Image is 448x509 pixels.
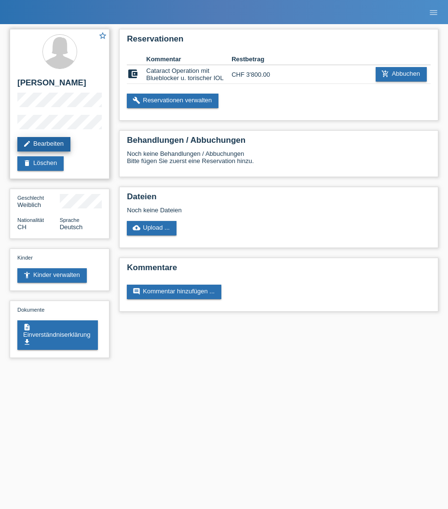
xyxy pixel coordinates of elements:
span: Schweiz [17,223,27,231]
td: Cataract Operation mit Blueblocker u. torischer IOL [146,65,231,84]
i: add_shopping_cart [381,70,389,78]
span: Nationalität [17,217,44,223]
a: commentKommentar hinzufügen ... [127,285,221,299]
a: accessibility_newKinder verwalten [17,268,87,283]
h2: Reservationen [127,34,431,49]
span: Deutsch [60,223,83,231]
span: Geschlecht [17,195,44,201]
h2: Kommentare [127,263,431,277]
h2: Dateien [127,192,431,206]
div: Weiblich [17,194,60,208]
a: buildReservationen verwalten [127,94,218,108]
a: descriptionEinverständniserklärungget_app [17,320,98,350]
i: description [23,323,31,331]
i: accessibility_new [23,271,31,279]
i: star_border [98,31,107,40]
h2: Behandlungen / Abbuchungen [127,136,431,150]
i: build [133,96,140,104]
span: Dokumente [17,307,44,313]
i: menu [429,8,438,17]
a: deleteLöschen [17,156,64,171]
span: Kinder [17,255,33,261]
h2: [PERSON_NAME] [17,78,102,93]
i: account_balance_wallet [127,68,138,80]
a: star_border [98,31,107,41]
i: comment [133,288,140,295]
div: Noch keine Behandlungen / Abbuchungen Bitte fügen Sie zuerst eine Reservation hinzu. [127,150,431,172]
th: Kommentar [146,54,231,65]
i: cloud_upload [133,224,140,232]
td: CHF 3'800.00 [231,65,274,84]
a: menu [424,9,443,15]
a: cloud_uploadUpload ... [127,221,176,235]
span: Sprache [60,217,80,223]
a: add_shopping_cartAbbuchen [376,67,427,82]
i: edit [23,140,31,148]
th: Restbetrag [231,54,274,65]
i: get_app [23,338,31,346]
div: Noch keine Dateien [127,206,342,214]
i: delete [23,159,31,167]
a: editBearbeiten [17,137,70,151]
